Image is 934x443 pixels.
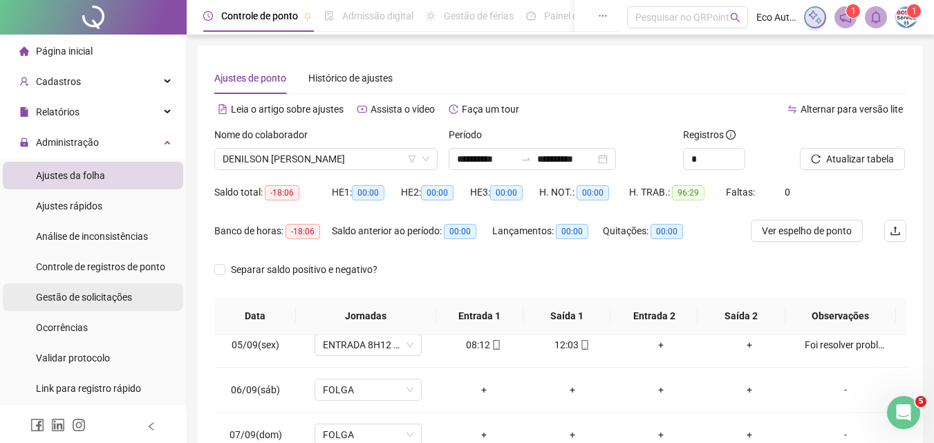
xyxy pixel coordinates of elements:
[896,7,917,28] img: 29668
[907,4,921,18] sup: Atualize o seu contato no menu Meus Dados
[30,418,44,432] span: facebook
[214,297,296,335] th: Data
[451,382,517,397] div: +
[870,11,882,23] span: bell
[785,187,790,198] span: 0
[19,46,29,56] span: home
[332,185,401,200] div: HE 1:
[36,322,88,333] span: Ocorrências
[846,4,860,18] sup: 1
[422,155,430,163] span: down
[796,308,885,323] span: Observações
[912,6,917,16] span: 1
[492,223,603,239] div: Lançamentos:
[36,383,141,394] span: Link para registro rápido
[36,46,93,57] span: Página inicial
[851,6,856,16] span: 1
[352,185,384,200] span: 00:00
[203,11,213,21] span: clock-circle
[36,261,165,272] span: Controle de registros de ponto
[342,10,413,21] span: Admissão digital
[421,185,454,200] span: 00:00
[223,149,429,169] span: DENILSON LUIZ DE MOURA SIMAO
[36,76,81,87] span: Cadastros
[444,224,476,239] span: 00:00
[751,220,863,242] button: Ver espelho de ponto
[147,422,156,431] span: left
[308,73,393,84] span: Histórico de ajustes
[726,187,757,198] span: Faltas:
[265,185,299,200] span: -18:06
[51,418,65,432] span: linkedin
[470,185,539,200] div: HE 3:
[36,170,105,181] span: Ajustes da folha
[426,11,436,21] span: sun
[451,337,517,352] div: 08:12
[36,231,148,242] span: Análise de inconsistências
[730,12,740,23] span: search
[231,384,280,395] span: 06/09(sáb)
[544,10,598,21] span: Painel do DP
[36,200,102,211] span: Ajustes rápidos
[539,427,606,442] div: +
[449,127,491,142] label: Período
[839,11,852,23] span: notification
[887,396,920,429] iframe: Intercom live chat
[805,337,886,352] div: Foi resolver problemas pessoais. Não retornou.
[214,73,286,84] span: Ajustes de ponto
[811,154,821,164] span: reload
[451,427,517,442] div: +
[915,396,926,407] span: 5
[490,185,523,200] span: 00:00
[526,11,536,21] span: dashboard
[629,185,726,200] div: H. TRAB.:
[36,106,80,117] span: Relatórios
[610,297,698,335] th: Entrada 2
[762,223,852,238] span: Ver espelho de ponto
[628,427,694,442] div: +
[698,297,785,335] th: Saída 2
[716,427,783,442] div: +
[539,382,606,397] div: +
[296,297,436,335] th: Jornadas
[19,77,29,86] span: user-add
[286,224,320,239] span: -18:06
[323,334,413,355] span: ENTRADA 8H12 COM 1H DE ALMOÇO
[303,12,312,21] span: pushpin
[462,104,519,115] span: Faça um tour
[214,127,317,142] label: Nome do colaborador
[683,127,736,142] span: Registros
[408,155,416,163] span: filter
[539,337,606,352] div: 12:03
[371,104,435,115] span: Assista o vídeo
[36,352,110,364] span: Validar protocolo
[726,130,736,140] span: info-circle
[19,138,29,147] span: lock
[332,223,492,239] div: Saldo anterior ao período:
[214,223,332,239] div: Banco de horas:
[805,427,886,442] div: -
[221,10,298,21] span: Controle de ponto
[214,185,332,200] div: Saldo total:
[672,185,704,200] span: 96:29
[716,382,783,397] div: +
[436,297,523,335] th: Entrada 1
[603,223,700,239] div: Quitações:
[598,11,608,21] span: ellipsis
[807,10,823,25] img: sparkle-icon.fc2bf0ac1784a2077858766a79e2daf3.svg
[36,292,132,303] span: Gestão de solicitações
[628,382,694,397] div: +
[523,297,610,335] th: Saída 1
[444,10,514,21] span: Gestão de férias
[805,382,886,397] div: -
[357,104,367,114] span: youtube
[218,104,227,114] span: file-text
[521,153,532,164] span: swap-right
[225,262,383,277] span: Separar saldo positivo e negativo?
[556,224,588,239] span: 00:00
[401,185,470,200] div: HE 2:
[230,429,282,440] span: 07/09(dom)
[716,337,783,352] div: +
[72,418,86,432] span: instagram
[324,11,334,21] span: file-done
